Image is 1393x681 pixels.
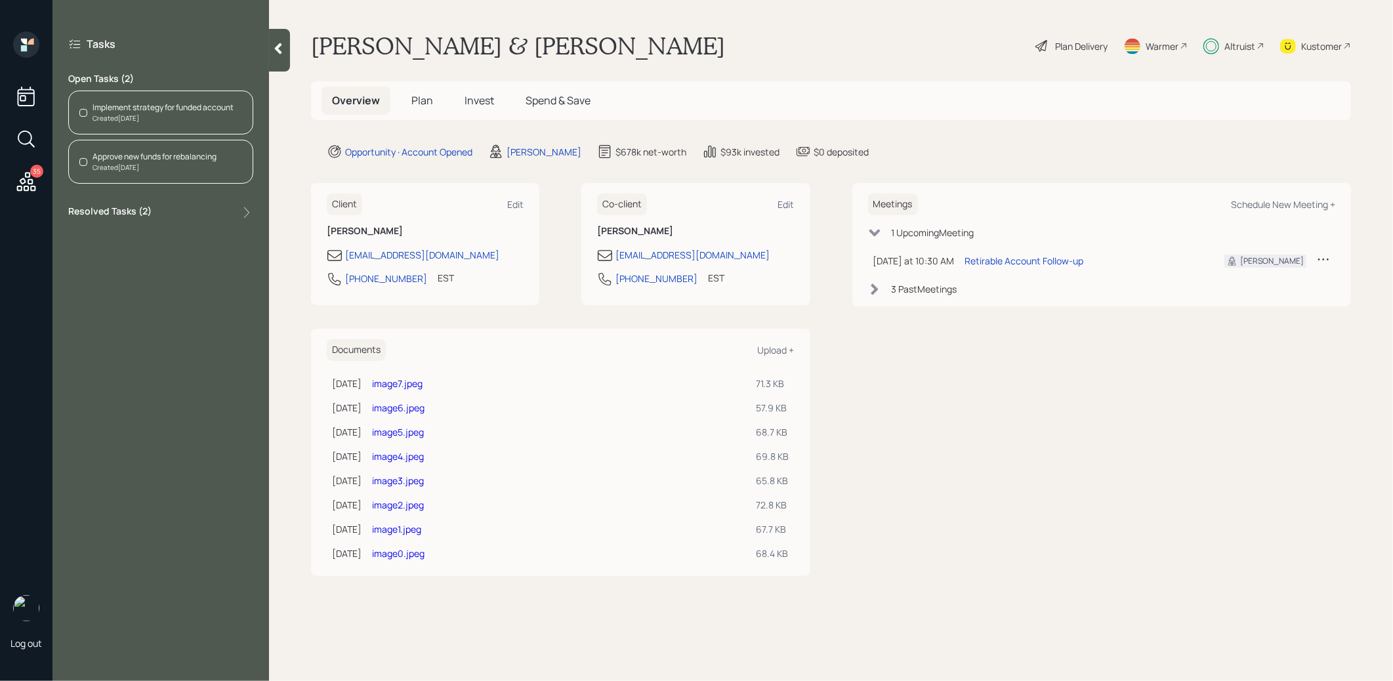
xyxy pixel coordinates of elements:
div: 69.8 KB [757,449,789,463]
h6: Documents [327,339,386,361]
div: [PERSON_NAME] [507,145,581,159]
div: Retirable Account Follow-up [965,254,1084,268]
div: Approve new funds for rebalancing [93,151,217,163]
div: [EMAIL_ADDRESS][DOMAIN_NAME] [615,248,770,262]
div: EST [438,271,454,285]
div: Edit [778,198,795,211]
div: [DATE] [332,449,362,463]
div: Warmer [1146,39,1178,53]
a: image6.jpeg [372,402,425,414]
div: [PHONE_NUMBER] [615,272,697,285]
div: 65.8 KB [757,474,789,487]
div: [DATE] at 10:30 AM [873,254,955,268]
a: image5.jpeg [372,426,424,438]
a: image7.jpeg [372,377,423,390]
div: Kustomer [1301,39,1342,53]
div: [EMAIL_ADDRESS][DOMAIN_NAME] [345,248,499,262]
div: $0 deposited [814,145,869,159]
div: 67.7 KB [757,522,789,536]
div: [DATE] [332,547,362,560]
div: Log out [10,637,42,650]
span: Spend & Save [526,93,591,108]
div: Opportunity · Account Opened [345,145,472,159]
div: Upload + [758,344,795,356]
a: image2.jpeg [372,499,424,511]
img: treva-nostdahl-headshot.png [13,595,39,621]
div: $678k net-worth [615,145,686,159]
div: 68.7 KB [757,425,789,439]
div: $93k invested [720,145,780,159]
div: Created [DATE] [93,163,217,173]
span: Overview [332,93,380,108]
div: Edit [507,198,524,211]
a: image4.jpeg [372,450,424,463]
div: 68.4 KB [757,547,789,560]
span: Invest [465,93,494,108]
div: Schedule New Meeting + [1231,198,1335,211]
div: 71.3 KB [757,377,789,390]
label: Tasks [87,37,115,51]
h6: [PERSON_NAME] [327,226,524,237]
h6: Co-client [597,194,647,215]
div: 72.8 KB [757,498,789,512]
div: [DATE] [332,377,362,390]
label: Resolved Tasks ( 2 ) [68,205,152,220]
label: Open Tasks ( 2 ) [68,72,253,85]
a: image0.jpeg [372,547,425,560]
h6: Meetings [868,194,918,215]
div: Created [DATE] [93,113,234,123]
div: 57.9 KB [757,401,789,415]
div: [DATE] [332,425,362,439]
div: [PHONE_NUMBER] [345,272,427,285]
div: [DATE] [332,498,362,512]
a: image1.jpeg [372,523,421,535]
h6: [PERSON_NAME] [597,226,794,237]
div: 1 Upcoming Meeting [892,226,974,239]
div: EST [708,271,724,285]
div: Plan Delivery [1055,39,1108,53]
h6: Client [327,194,362,215]
div: Altruist [1224,39,1255,53]
div: 35 [30,165,43,178]
div: [DATE] [332,401,362,415]
div: Implement strategy for funded account [93,102,234,113]
h1: [PERSON_NAME] & [PERSON_NAME] [311,31,725,60]
div: [DATE] [332,522,362,536]
a: image3.jpeg [372,474,424,487]
div: [PERSON_NAME] [1240,255,1304,267]
div: [DATE] [332,474,362,487]
span: Plan [411,93,433,108]
div: 3 Past Meeting s [892,282,957,296]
